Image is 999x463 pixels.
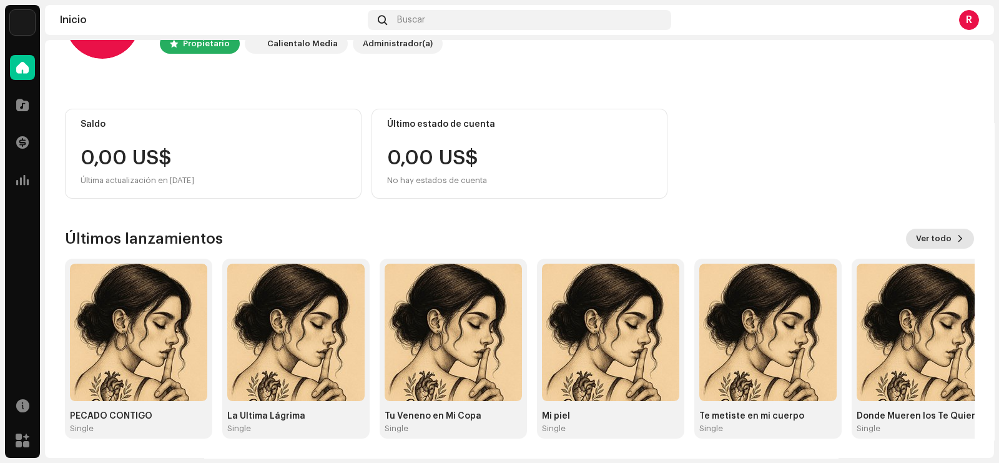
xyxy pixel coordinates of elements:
div: Último estado de cuenta [387,119,652,129]
span: Ver todo [916,226,952,251]
div: Administrador(a) [363,36,433,51]
re-o-card-value: Último estado de cuenta [372,109,668,199]
div: Saldo [81,119,346,129]
img: 94e3d110-847e-44bd-860b-fc9a27111794 [542,264,679,401]
div: Single [70,424,94,434]
img: dcfa210c-4c4c-4697-b660-833b23cf6b54 [385,264,522,401]
div: Mi piel [542,411,679,421]
div: R [959,10,979,30]
div: Single [857,424,880,434]
div: La Última Lágrima [227,411,365,421]
div: PECADO CONTIGO [70,411,207,421]
div: Inicio [60,15,363,25]
h3: Últimos lanzamientos [65,229,223,249]
button: Ver todo [906,229,974,249]
img: 4d5a508c-c80f-4d99-b7fb-82554657661d [247,36,262,51]
img: 662b598c-1054-4094-8bfe-a282f035e702 [70,264,207,401]
div: No hay estados de cuenta [387,173,487,188]
div: Te metiste en mi cuerpo [699,411,837,421]
div: Donde Mueren los Te Quiero [857,411,994,421]
div: Single [227,424,251,434]
div: Última actualización en [DATE] [81,173,346,188]
span: Buscar [397,15,425,25]
div: Tu Veneno en Mi Copa [385,411,522,421]
img: c1028f64-3609-4321-8f60-5230f2a43ca0 [857,264,994,401]
re-o-card-value: Saldo [65,109,362,199]
div: Single [542,424,566,434]
div: Propietario [183,36,230,51]
div: Calientalo Media [267,36,338,51]
div: Single [699,424,723,434]
img: 1824661f-d490-4265-ac35-09599495fbd6 [227,264,365,401]
img: 4d5a508c-c80f-4d99-b7fb-82554657661d [10,10,35,35]
div: Single [385,424,408,434]
img: 84e602f5-893e-49a3-a68b-dacf25729c4c [699,264,837,401]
